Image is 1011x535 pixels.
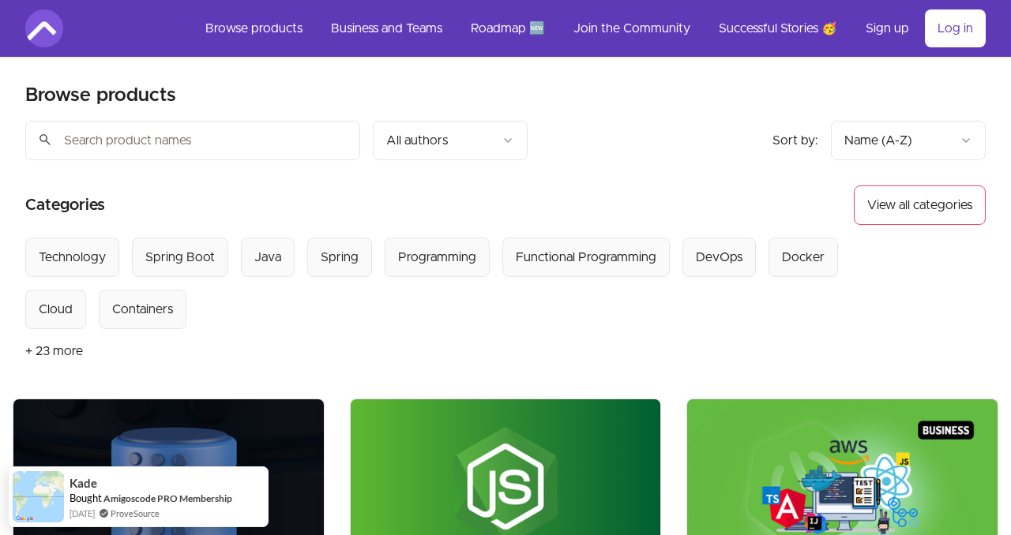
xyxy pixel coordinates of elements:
[398,248,476,267] div: Programming
[70,507,95,520] span: [DATE]
[193,9,986,47] nav: Main
[112,300,173,319] div: Containers
[254,248,281,267] div: Java
[458,9,558,47] a: Roadmap 🆕
[696,248,742,267] div: DevOps
[13,471,64,522] img: provesource social proof notification image
[25,329,83,373] button: + 23 more
[561,9,703,47] a: Join the Community
[782,248,825,267] div: Docker
[38,129,52,151] span: search
[321,248,359,267] div: Spring
[25,185,105,225] h2: Categories
[193,9,315,47] a: Browse products
[772,134,818,147] span: Sort by:
[25,121,360,160] input: Search product names
[39,248,106,267] div: Technology
[925,9,986,47] a: Log in
[373,121,528,160] button: Filter by author
[70,477,97,490] span: Kade
[39,300,73,319] div: Cloud
[145,248,215,267] div: Spring Boot
[831,121,986,160] button: Product sort options
[70,492,102,504] span: Bought
[25,9,63,47] img: Amigoscode logo
[25,83,176,108] h2: Browse products
[111,507,160,520] a: ProveSource
[318,9,455,47] a: Business and Teams
[854,185,986,225] button: View all categories
[853,9,922,47] a: Sign up
[706,9,850,47] a: Successful Stories 🥳
[516,248,656,267] div: Functional Programming
[103,492,232,504] a: Amigoscode PRO Membership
